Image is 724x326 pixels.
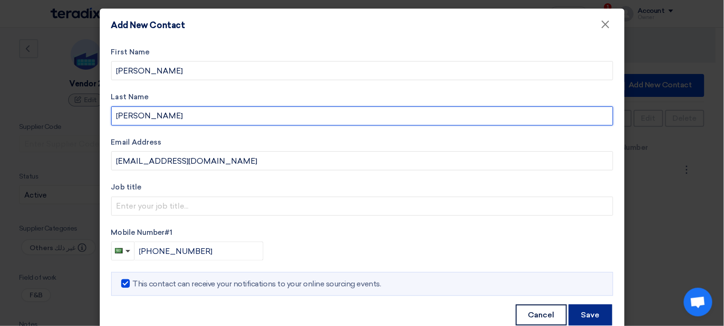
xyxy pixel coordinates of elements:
[111,197,613,216] input: Enter your job title...
[593,15,618,34] button: Close
[516,305,567,326] button: Cancel
[601,17,610,36] span: ×
[121,278,381,290] label: This contact can receive your notifications to your online sourcing events.
[135,242,263,261] input: Enter your phone number...
[111,227,613,238] label: Mobile Number #1
[684,288,713,316] a: Open chat
[111,151,613,170] input: Enter your first name...
[111,182,613,193] label: Job title
[111,106,613,126] input: Enter your last name...
[111,20,185,31] h4: Add New Contact
[569,305,612,326] button: Save
[111,137,613,148] label: Email Address
[111,92,613,103] label: Last Name
[111,47,613,58] label: First Name
[111,61,613,80] input: Enter your first name...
